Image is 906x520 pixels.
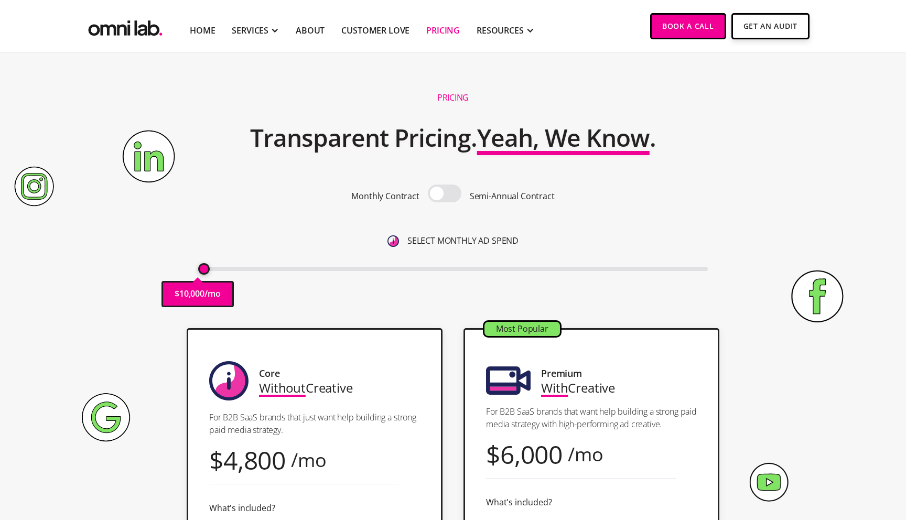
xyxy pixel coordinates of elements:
[209,411,420,436] p: For B2B SaaS brands that just want help building a strong paid media strategy.
[500,447,563,461] div: 6,000
[477,121,650,154] span: Yeah, We Know
[717,398,906,520] iframe: Chat Widget
[232,24,268,37] div: SERVICES
[259,381,353,395] div: Creative
[175,287,179,301] p: $
[351,189,419,203] p: Monthly Contract
[209,501,275,515] div: What's included?
[541,379,568,396] span: With
[470,189,555,203] p: Semi-Annual Contract
[437,92,469,103] h1: Pricing
[477,24,524,37] div: RESOURCES
[259,379,306,396] span: Without
[486,447,500,461] div: $
[341,24,409,37] a: Customer Love
[486,495,552,510] div: What's included?
[486,405,697,430] p: For B2B SaaS brands that want help building a strong paid media strategy with high-performing ad ...
[209,453,223,467] div: $
[179,287,204,301] p: 10,000
[731,13,810,39] a: Get An Audit
[568,447,603,461] div: /mo
[259,366,279,381] div: Core
[250,117,656,159] h2: Transparent Pricing. .
[541,366,582,381] div: Premium
[387,235,399,247] img: 6410812402e99d19b372aa32_omni-nav-info.svg
[86,13,165,39] a: home
[86,13,165,39] img: Omni Lab: B2B SaaS Demand Generation Agency
[426,24,460,37] a: Pricing
[223,453,286,467] div: 4,800
[650,13,726,39] a: Book a Call
[204,287,221,301] p: /mo
[484,322,560,336] div: Most Popular
[541,381,615,395] div: Creative
[190,24,215,37] a: Home
[407,234,519,248] p: SELECT MONTHLY AD SPEND
[296,24,325,37] a: About
[291,453,327,467] div: /mo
